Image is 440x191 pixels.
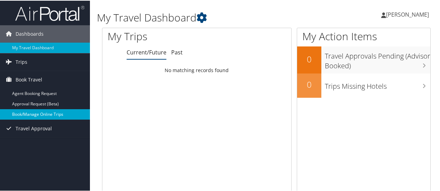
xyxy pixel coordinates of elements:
[16,70,42,88] span: Book Travel
[108,28,207,43] h1: My Trips
[325,77,430,90] h3: Trips Missing Hotels
[97,10,323,24] h1: My Travel Dashboard
[16,119,52,137] span: Travel Approval
[16,25,44,42] span: Dashboards
[171,48,183,55] a: Past
[297,28,430,43] h1: My Action Items
[325,47,430,70] h3: Travel Approvals Pending (Advisor Booked)
[297,78,321,90] h2: 0
[15,5,84,21] img: airportal-logo.png
[297,73,430,97] a: 0Trips Missing Hotels
[102,63,291,76] td: No matching records found
[127,48,166,55] a: Current/Future
[297,53,321,64] h2: 0
[386,10,429,18] span: [PERSON_NAME]
[297,46,430,72] a: 0Travel Approvals Pending (Advisor Booked)
[381,3,436,24] a: [PERSON_NAME]
[16,53,27,70] span: Trips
